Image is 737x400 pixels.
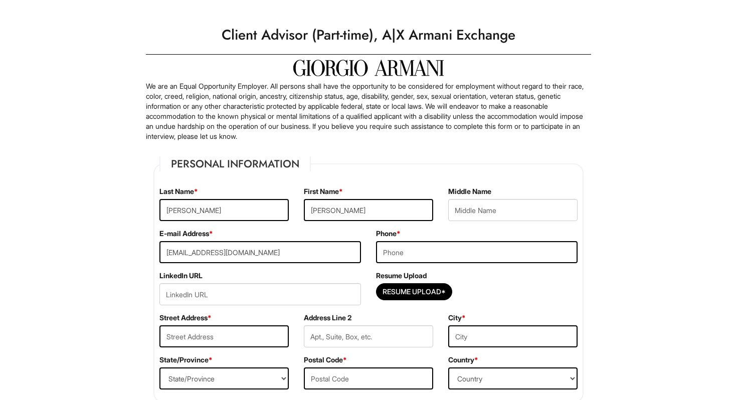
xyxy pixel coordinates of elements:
[376,229,401,239] label: Phone
[304,313,351,323] label: Address Line 2
[159,241,361,263] input: E-mail Address
[159,325,289,347] input: Street Address
[448,367,578,389] select: Country
[141,21,596,49] h1: Client Advisor (Part-time), A|X Armani Exchange
[159,229,213,239] label: E-mail Address
[448,313,466,323] label: City
[304,325,433,347] input: Apt., Suite, Box, etc.
[159,156,311,171] legend: Personal Information
[159,367,289,389] select: State/Province
[448,325,578,347] input: City
[304,186,343,196] label: First Name
[159,313,212,323] label: Street Address
[376,271,427,281] label: Resume Upload
[304,355,347,365] label: Postal Code
[293,60,444,76] img: Giorgio Armani
[159,283,361,305] input: LinkedIn URL
[448,355,478,365] label: Country
[159,199,289,221] input: Last Name
[146,81,591,141] p: We are an Equal Opportunity Employer. All persons shall have the opportunity to be considered for...
[159,271,203,281] label: LinkedIn URL
[304,199,433,221] input: First Name
[159,186,198,196] label: Last Name
[376,283,452,300] button: Resume Upload*Resume Upload*
[448,199,578,221] input: Middle Name
[448,186,491,196] label: Middle Name
[304,367,433,389] input: Postal Code
[376,241,578,263] input: Phone
[159,355,213,365] label: State/Province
